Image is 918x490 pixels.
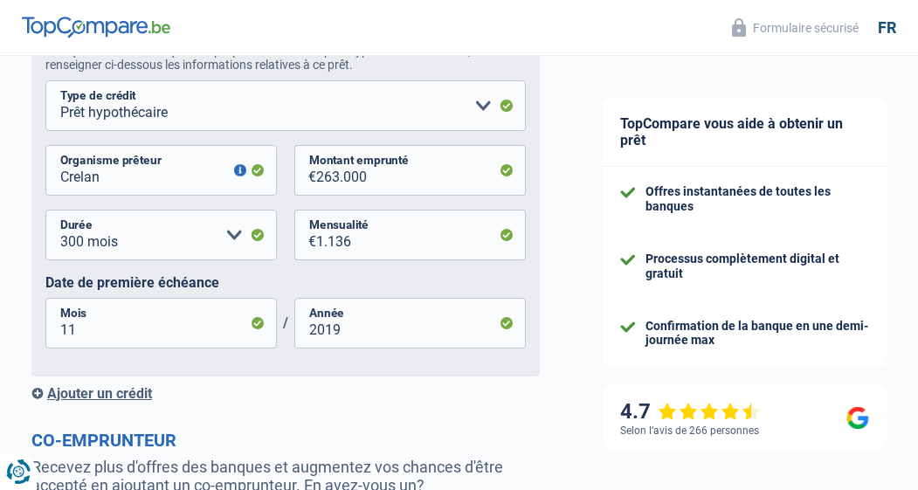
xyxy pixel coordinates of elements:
img: TopCompare Logo [22,17,170,38]
div: 4.7 [620,399,761,424]
h2: Co-emprunteur [31,430,540,451]
span: / [277,314,294,331]
div: fr [878,18,896,38]
span: € [294,210,316,260]
div: Confirmation de la banque en une demi-journée max [645,319,869,349]
div: Ajouter un crédit [31,385,540,402]
div: Selon l’avis de 266 personnes [620,424,759,437]
span: € [294,145,316,196]
div: Puisque vous avez indiqué être propriétaire avec un prêt hypothécaire en cours, veuillez renseign... [45,44,526,72]
input: MM [45,298,277,349]
input: AAAA [294,298,526,349]
div: Offres instantanées de toutes les banques [645,184,869,214]
div: Processus complètement digital et gratuit [645,252,869,281]
div: TopCompare vous aide à obtenir un prêt [603,98,887,167]
label: Date de première échéance [45,274,526,291]
button: Formulaire sécurisé [721,13,869,42]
